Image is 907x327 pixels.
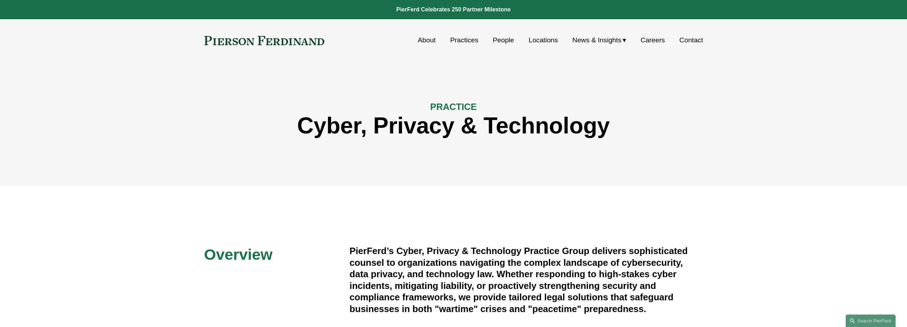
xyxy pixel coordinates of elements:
[350,245,703,315] h4: PierFerd’s Cyber, Privacy & Technology Practice Group delivers sophisticated counsel to organizat...
[529,33,558,47] a: Locations
[450,33,478,47] a: Practices
[418,33,436,47] a: About
[640,33,665,47] a: Careers
[493,33,514,47] a: People
[846,315,896,327] a: Search this site
[204,246,273,263] span: Overview
[572,33,626,47] a: folder dropdown
[679,33,703,47] a: Contact
[430,102,477,112] span: PRACTICE
[572,34,622,47] span: News & Insights
[204,113,703,139] h1: Cyber, Privacy & Technology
